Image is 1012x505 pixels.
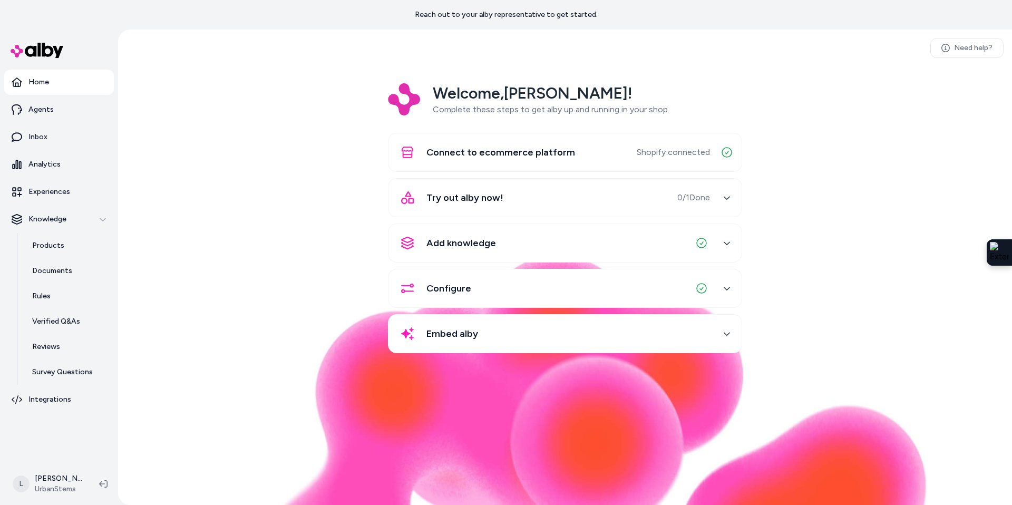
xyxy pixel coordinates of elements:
p: Analytics [28,159,61,170]
span: 0 / 1 Done [677,191,710,204]
p: Verified Q&As [32,316,80,327]
a: Rules [22,284,114,309]
span: L [13,475,30,492]
button: L[PERSON_NAME]UrbanStems [6,467,91,501]
p: Agents [28,104,54,115]
span: Add knowledge [426,236,496,250]
a: Inbox [4,124,114,150]
a: Need help? [930,38,1004,58]
p: Survey Questions [32,367,93,377]
button: Connect to ecommerce platformShopify connected [395,140,735,165]
p: Reach out to your alby representative to get started. [415,9,598,20]
p: Experiences [28,187,70,197]
a: Analytics [4,152,114,177]
a: Survey Questions [22,360,114,385]
span: UrbanStems [35,484,82,494]
a: Verified Q&As [22,309,114,334]
p: Documents [32,266,72,276]
p: [PERSON_NAME] [35,473,82,484]
span: Embed alby [426,326,478,341]
a: Integrations [4,387,114,412]
p: Knowledge [28,214,66,225]
a: Reviews [22,334,114,360]
img: Extension Icon [990,242,1009,263]
h2: Welcome, [PERSON_NAME] ! [433,83,669,103]
button: Knowledge [4,207,114,232]
img: alby Logo [11,43,63,58]
p: Inbox [28,132,47,142]
span: Connect to ecommerce platform [426,145,575,160]
span: Complete these steps to get alby up and running in your shop. [433,104,669,114]
a: Documents [22,258,114,284]
p: Products [32,240,64,251]
a: Agents [4,97,114,122]
p: Reviews [32,342,60,352]
p: Rules [32,291,51,302]
span: Shopify connected [637,146,710,159]
p: Integrations [28,394,71,405]
span: Configure [426,281,471,296]
button: Embed alby [395,321,735,346]
button: Add knowledge [395,230,735,256]
a: Experiences [4,179,114,205]
img: alby Bubble [202,254,928,505]
p: Home [28,77,49,88]
button: Configure [395,276,735,301]
a: Products [22,233,114,258]
a: Home [4,70,114,95]
span: Try out alby now! [426,190,503,205]
img: Logo [388,83,420,115]
button: Try out alby now!0/1Done [395,185,735,210]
